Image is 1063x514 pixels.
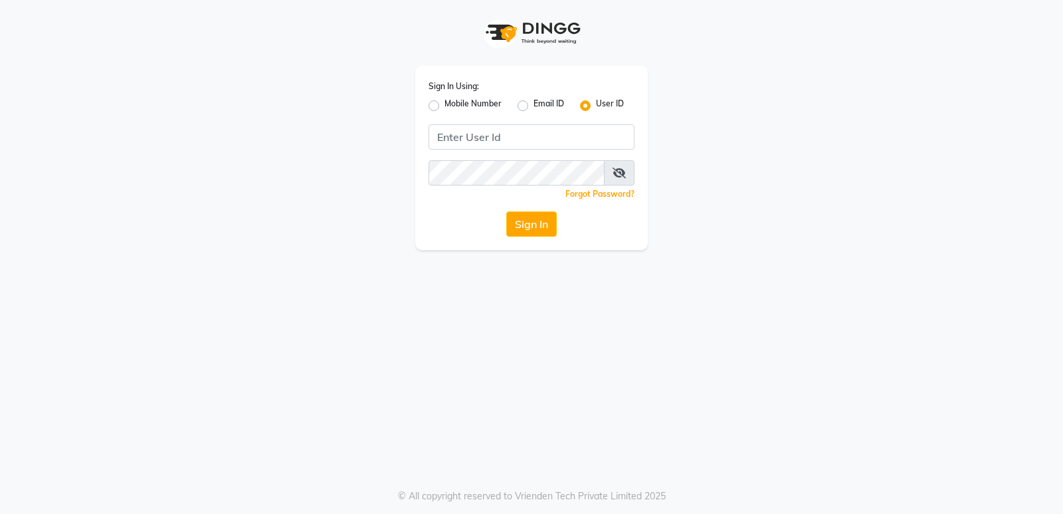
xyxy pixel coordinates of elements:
label: Email ID [533,98,564,114]
a: Forgot Password? [565,189,634,199]
button: Sign In [506,211,557,237]
label: Mobile Number [444,98,502,114]
input: Username [429,124,634,150]
label: Sign In Using: [429,80,479,92]
img: logo1.svg [478,13,585,53]
label: User ID [596,98,624,114]
input: Username [429,160,605,186]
